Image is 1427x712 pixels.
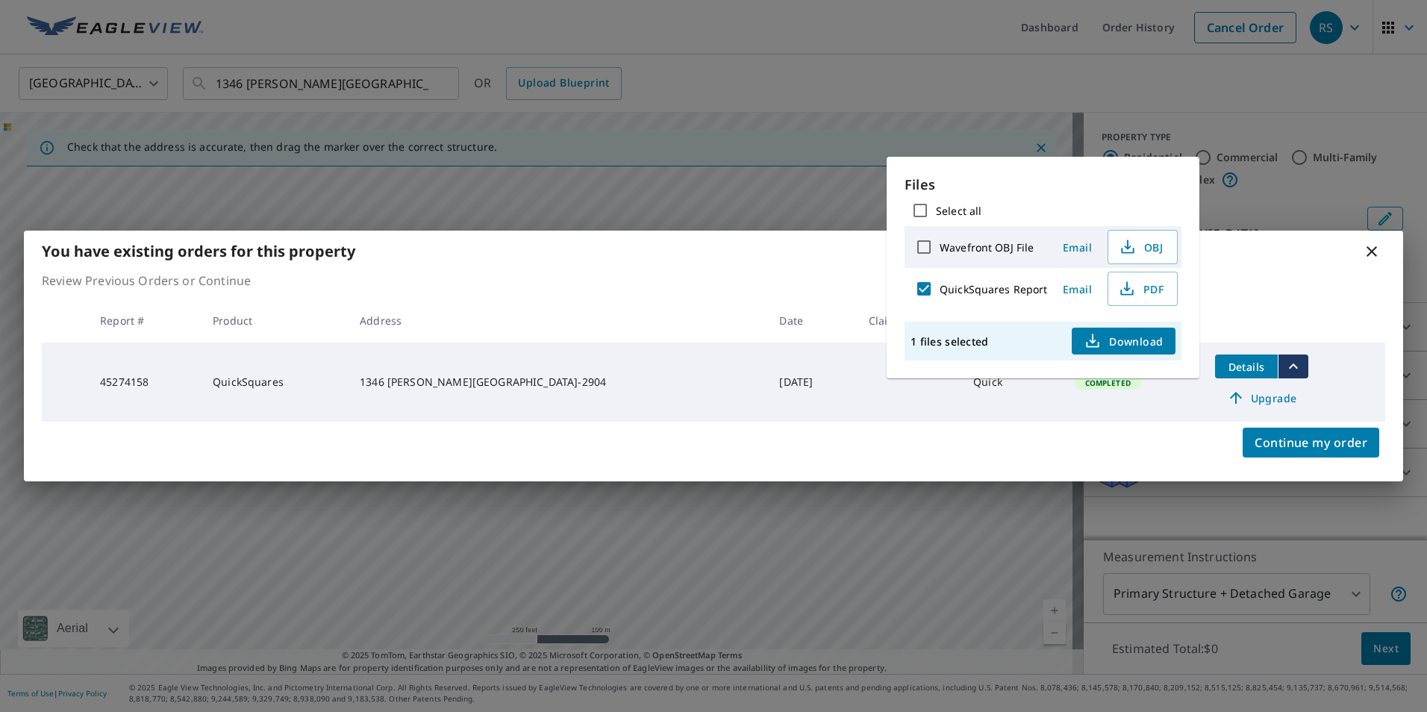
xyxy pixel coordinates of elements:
[905,175,1181,195] p: Files
[1117,280,1165,298] span: PDF
[1215,386,1308,410] a: Upgrade
[1108,230,1178,264] button: OBJ
[1224,360,1269,374] span: Details
[911,334,988,349] p: 1 files selected
[1054,278,1102,301] button: Email
[1060,282,1096,296] span: Email
[1243,428,1379,458] button: Continue my order
[42,241,355,261] b: You have existing orders for this property
[1117,238,1165,256] span: OBJ
[1084,332,1163,350] span: Download
[940,282,1048,296] label: QuickSquares Report
[1255,432,1367,453] span: Continue my order
[857,299,961,343] th: Claim ID
[360,375,755,390] div: 1346 [PERSON_NAME][GEOGRAPHIC_DATA]-2904
[767,299,856,343] th: Date
[940,240,1034,254] label: Wavefront OBJ File
[88,343,201,422] td: 45274158
[1215,355,1278,378] button: detailsBtn-45274158
[201,299,348,343] th: Product
[1054,236,1102,259] button: Email
[88,299,201,343] th: Report #
[1224,389,1299,407] span: Upgrade
[1060,240,1096,254] span: Email
[1072,328,1175,355] button: Download
[348,299,767,343] th: Address
[1076,378,1140,388] span: Completed
[42,272,1385,290] p: Review Previous Orders or Continue
[1278,355,1308,378] button: filesDropdownBtn-45274158
[201,343,348,422] td: QuickSquares
[961,343,1062,422] td: Quick
[1108,272,1178,306] button: PDF
[936,204,981,218] label: Select all
[767,343,856,422] td: [DATE]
